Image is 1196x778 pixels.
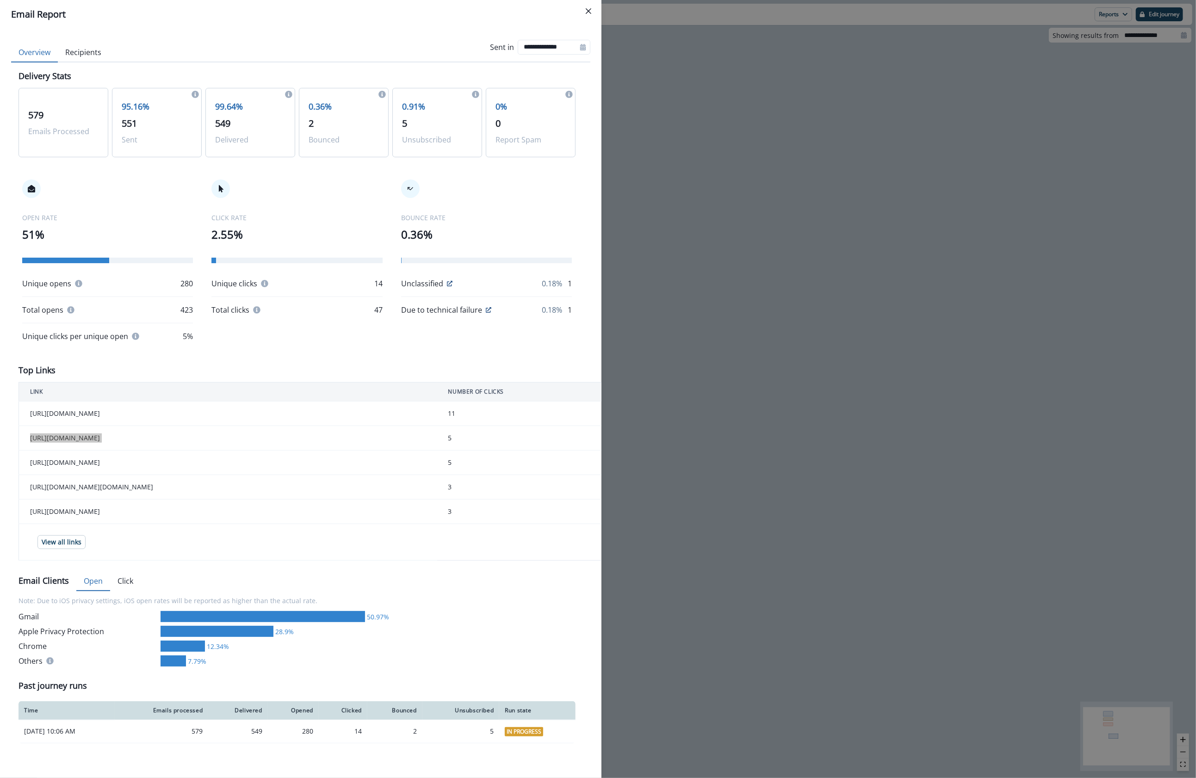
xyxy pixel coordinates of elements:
div: Time [24,707,109,714]
p: 5% [183,331,193,342]
div: Opened [273,707,313,714]
p: Unclassified [401,278,443,289]
p: 99.64% [215,100,285,113]
p: 95.16% [122,100,192,113]
td: 5 [437,426,616,451]
p: Delivered [215,134,285,145]
div: Emails processed [120,707,203,714]
p: Unique clicks per unique open [22,331,128,342]
p: Emails Processed [28,126,99,137]
td: 5 [437,451,616,475]
button: Click [110,572,141,591]
p: Delivery Stats [19,70,71,82]
p: 14 [374,278,383,289]
div: 549 [214,727,262,736]
td: 3 [437,475,616,500]
p: 280 [180,278,193,289]
div: 7.79% [186,656,206,666]
p: Unsubscribed [402,134,472,145]
p: Sent in [490,42,514,53]
td: [URL][DOMAIN_NAME] [19,401,437,426]
div: Bounced [373,707,417,714]
p: 2.55% [211,226,382,243]
span: 5 [402,117,407,130]
span: 0 [496,117,501,130]
div: 28.9% [273,627,294,636]
p: Email Clients [19,574,69,587]
span: 549 [215,117,230,130]
p: Sent [122,134,192,145]
p: Unique clicks [211,278,257,289]
span: 579 [28,109,43,121]
th: NUMBER OF CLICKS [437,383,616,401]
div: 280 [273,727,313,736]
td: [URL][DOMAIN_NAME] [19,451,437,475]
p: Top Links [19,364,56,377]
td: [URL][DOMAIN_NAME][DOMAIN_NAME] [19,475,437,500]
td: 11 [437,401,616,426]
p: Report Spam [496,134,566,145]
p: BOUNCE RATE [401,213,572,222]
p: Past journey runs [19,679,87,692]
div: 2 [373,727,417,736]
td: [URL][DOMAIN_NAME] [19,426,437,451]
p: Bounced [309,134,379,145]
button: Overview [11,43,58,62]
p: Note: Due to iOS privacy settings, iOS open rates will be reported as higher than the actual rate. [19,590,576,611]
td: [URL][DOMAIN_NAME] [19,500,437,524]
p: 423 [180,304,193,315]
p: 1 [568,278,572,289]
p: 51% [22,226,193,243]
div: Run state [505,707,570,714]
p: Due to technical failure [401,304,482,315]
p: Total clicks [211,304,249,315]
span: 2 [309,117,314,130]
div: Others [19,655,157,667]
th: LINK [19,383,437,401]
div: Clicked [324,707,362,714]
div: Unsubscribed [428,707,494,714]
div: Delivered [214,707,262,714]
div: Email Report [11,7,590,21]
p: 1 [568,304,572,315]
p: 0.18% [542,278,562,289]
div: 14 [324,727,362,736]
div: 50.97% [365,612,389,622]
p: OPEN RATE [22,213,193,222]
div: 579 [120,727,203,736]
p: View all links [42,538,81,546]
span: In Progress [505,727,543,736]
p: Unique opens [22,278,71,289]
button: Close [581,4,596,19]
p: Total opens [22,304,63,315]
div: Apple Privacy Protection [19,626,157,637]
button: Open [76,572,110,591]
p: 0.36% [401,226,572,243]
div: Gmail [19,611,157,622]
p: CLICK RATE [211,213,382,222]
button: View all links [37,535,86,549]
p: [DATE] 10:06 AM [24,727,109,736]
p: 0.36% [309,100,379,113]
span: 551 [122,117,137,130]
div: 5 [428,727,494,736]
button: Recipients [58,43,109,62]
div: 12.34% [205,642,229,651]
p: 0.18% [542,304,562,315]
td: 3 [437,500,616,524]
p: 0% [496,100,566,113]
p: 47 [374,304,383,315]
div: Chrome [19,641,157,652]
p: 0.91% [402,100,472,113]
